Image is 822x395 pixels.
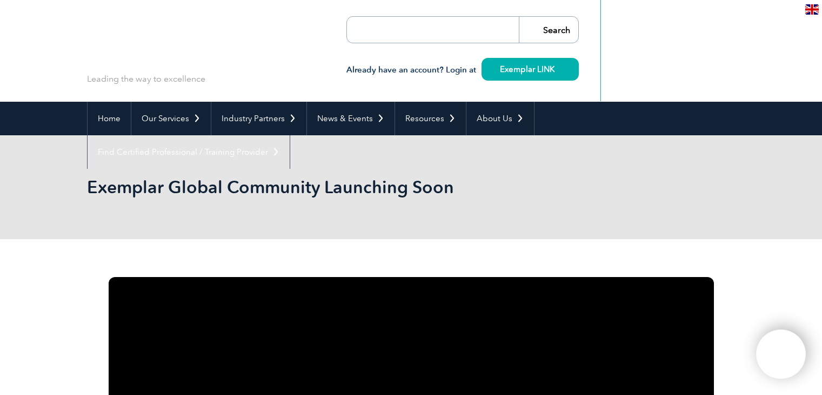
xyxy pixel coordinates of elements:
a: Home [88,102,131,135]
a: Exemplar LINK [482,58,579,81]
a: About Us [466,102,534,135]
a: News & Events [307,102,395,135]
p: Leading the way to excellence [87,73,205,85]
a: Find Certified Professional / Training Provider [88,135,290,169]
img: en [805,4,819,15]
a: Industry Partners [211,102,306,135]
input: Search [519,17,578,43]
img: svg+xml;nitro-empty-id=MzUxOjIzMg==-1;base64,PHN2ZyB2aWV3Qm94PSIwIDAgMTEgMTEiIHdpZHRoPSIxMSIgaGVp... [554,66,560,72]
a: Resources [395,102,466,135]
h3: Already have an account? Login at [346,63,579,77]
img: svg+xml;nitro-empty-id=MTMzODoxMTY=-1;base64,PHN2ZyB2aWV3Qm94PSIwIDAgNDAwIDQwMCIgd2lkdGg9IjQwMCIg... [767,341,794,368]
a: Our Services [131,102,211,135]
h2: Exemplar Global Community Launching Soon [87,179,541,196]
